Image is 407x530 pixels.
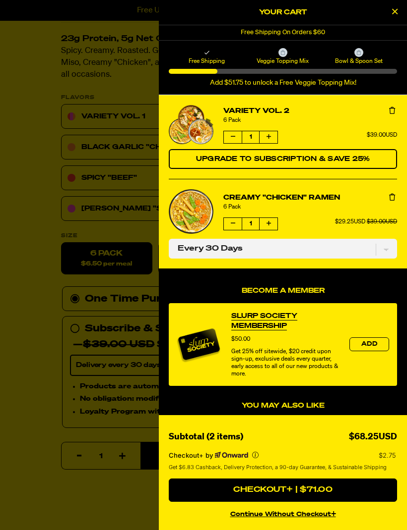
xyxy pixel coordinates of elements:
div: 1 of 1 [159,25,407,40]
span: by [205,451,213,459]
span: Subtotal (2 items) [169,432,243,441]
img: Membership image [177,322,221,367]
span: $39.00USD [367,132,397,138]
button: Add the product, Slurp Society Membership to Cart [349,337,389,351]
div: Add $51.75 to unlock a Free Veggie Topping Mix! [169,79,397,87]
li: product [169,95,397,179]
span: Add [361,341,377,347]
button: Checkout+ | $71.00 [169,478,397,502]
p: $2.75 [379,451,397,459]
button: More info [252,452,259,458]
button: Increase quantity of Variety Vol. 2 [260,131,277,143]
section: Checkout+ [169,444,397,478]
span: $29.25USD [335,219,365,225]
h2: Your Cart [169,5,397,20]
button: Decrease quantity of Variety Vol. 2 [224,131,242,143]
button: Remove Creamy "Chicken" Ramen [387,193,397,203]
a: Variety Vol. 2 [223,106,397,116]
span: 1 [242,131,260,143]
div: 6 Pack [223,116,397,124]
div: Become a Member [169,303,397,394]
h4: You may also like [169,402,397,410]
select: Subscription delivery frequency [169,239,397,259]
img: Creamy "Chicken" Ramen [169,189,213,234]
a: View Slurp Society Membership [231,311,339,331]
button: Increase quantity of Creamy "Chicken" Ramen [260,218,277,230]
img: Variety Vol. 2 [169,105,213,144]
span: Veggie Topping Mix [246,57,319,65]
li: product [169,179,397,268]
div: $68.25USD [349,430,397,444]
span: Get $6.83 Cashback, Delivery Protection, a 90-day Guarantee, & Sustainable Shipping [169,463,387,472]
span: Free Shipping [170,57,243,65]
div: Get 25% off sitewide, $20 credit upon sign-up, exclusive deals every quarter, early access to all... [231,348,339,378]
button: Remove Variety Vol. 2 [387,106,397,116]
span: $39.00USD [367,219,397,225]
a: Creamy "Chicken" Ramen [223,193,397,203]
a: Powered by Onward [215,452,248,459]
span: Bowl & Spoon Set [323,57,396,65]
span: Checkout+ [169,451,203,459]
span: $50.00 [231,336,250,342]
a: View details for Variety Vol. 2 [169,105,213,144]
button: Switch Variety Vol. 2 to a Subscription [169,149,397,169]
button: Decrease quantity of Creamy "Chicken" Ramen [224,218,242,230]
button: continue without Checkout+ [169,506,397,520]
button: Close Cart [387,5,402,20]
a: View details for Creamy "Chicken" Ramen [169,189,213,234]
div: 6 Pack [223,203,397,211]
div: product [169,303,397,386]
h4: Become a Member [169,287,397,295]
span: Upgrade to Subscription & Save 25% [196,156,370,162]
span: 1 [242,218,260,230]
